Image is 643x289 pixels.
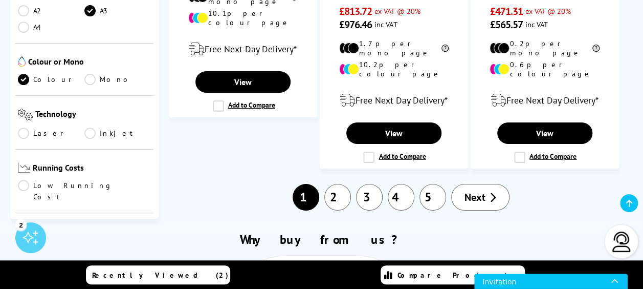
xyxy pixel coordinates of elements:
[497,122,592,144] a: View
[451,184,509,211] a: Next
[325,86,462,115] div: modal_delivery
[84,74,151,85] a: Mono
[356,184,383,211] a: 3
[324,184,351,211] a: 2
[84,5,151,16] a: A3
[476,86,613,115] div: modal_delivery
[18,109,33,120] img: Technology
[490,60,600,78] li: 0.6p per colour page
[18,5,84,16] a: A2
[18,74,84,85] a: Colour
[464,191,485,204] span: Next
[92,271,229,280] span: Recently Viewed (2)
[18,22,84,33] a: A4
[195,71,291,93] a: View
[86,265,230,284] a: Recently Viewed (2)
[18,162,30,173] img: Running Costs
[339,18,372,31] span: £976.46
[611,232,632,252] img: user-headset-light.svg
[397,271,521,280] span: Compare Products
[474,274,628,289] iframe: Chat icon for chat window
[19,232,624,247] h2: Why buy from us?
[490,5,523,18] span: £471.31
[419,184,446,211] a: 5
[18,56,26,67] img: Colour or Mono
[84,128,151,139] a: Inkjet
[18,128,84,139] a: Laser
[188,9,298,27] li: 10.1p per colour page
[174,35,312,64] div: modal_delivery
[490,18,523,31] span: £565.57
[381,265,525,284] a: Compare Products
[490,39,600,57] li: 0.2p per mono page
[525,6,571,16] span: ex VAT @ 20%
[28,56,151,69] span: Colour or Mono
[374,19,397,29] span: inc VAT
[213,100,275,112] label: Add to Compare
[33,162,151,175] span: Running Costs
[339,39,449,57] li: 1.7p per mono page
[15,219,27,230] div: 2
[18,180,151,202] a: Low Running Cost
[363,152,426,163] label: Add to Compare
[35,109,151,122] span: Technology
[525,19,548,29] span: inc VAT
[374,6,420,16] span: ex VAT @ 20%
[514,152,577,163] label: Add to Compare
[388,184,414,211] a: 4
[339,60,449,78] li: 10.2p per colour page
[339,5,372,18] span: £813.72
[346,122,441,144] a: View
